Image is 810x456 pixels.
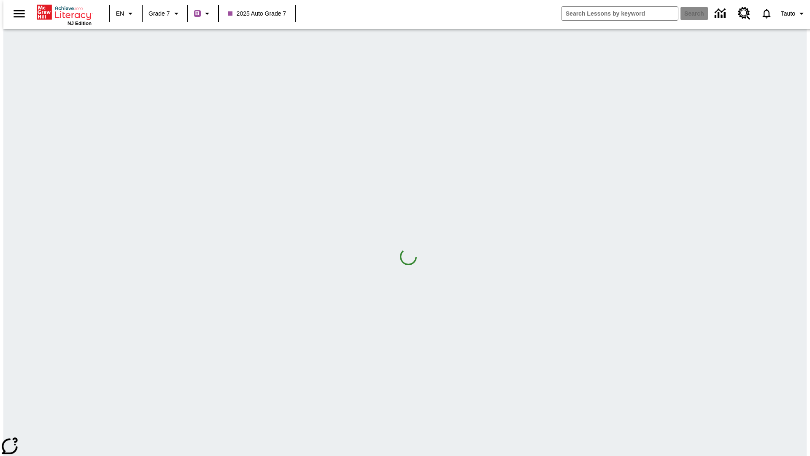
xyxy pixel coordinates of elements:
[37,3,92,26] div: Home
[756,3,778,24] a: Notifications
[228,9,286,18] span: 2025 Auto Grade 7
[67,21,92,26] span: NJ Edition
[562,7,678,20] input: search field
[778,6,810,21] button: Profile/Settings
[781,9,795,18] span: Tauto
[116,9,124,18] span: EN
[710,2,733,25] a: Data Center
[148,9,170,18] span: Grade 7
[7,1,32,26] button: Open side menu
[733,2,756,25] a: Resource Center, Will open in new tab
[112,6,139,21] button: Language: EN, Select a language
[191,6,216,21] button: Boost Class color is purple. Change class color
[195,8,200,19] span: B
[145,6,185,21] button: Grade: Grade 7, Select a grade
